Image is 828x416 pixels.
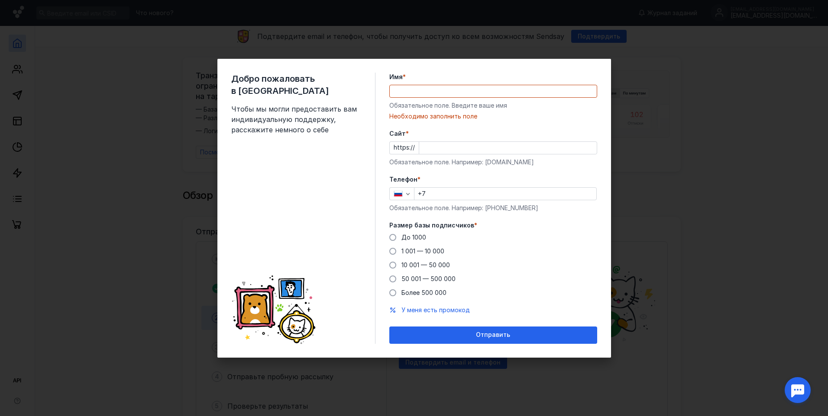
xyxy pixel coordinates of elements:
span: Чтобы мы могли предоставить вам индивидуальную поддержку, расскажите немного о себе [231,104,361,135]
button: Отправить [389,326,597,344]
div: Обязательное поле. Например: [DOMAIN_NAME] [389,158,597,166]
span: Добро пожаловать в [GEOGRAPHIC_DATA] [231,73,361,97]
span: Более 500 000 [401,289,446,296]
span: 1 001 — 10 000 [401,247,444,255]
div: Необходимо заполнить поле [389,112,597,121]
span: До 1000 [401,234,426,241]
span: У меня есть промокод [401,306,470,314]
span: Отправить [476,331,510,339]
span: Размер базы подписчиков [389,221,474,230]
div: Обязательное поле. Введите ваше имя [389,101,597,110]
div: Обязательное поле. Например: [PHONE_NUMBER] [389,204,597,212]
span: Cайт [389,129,406,138]
button: У меня есть промокод [401,306,470,314]
span: Имя [389,73,403,81]
span: Телефон [389,175,417,184]
span: 50 001 — 500 000 [401,275,456,282]
span: 10 001 — 50 000 [401,261,450,269]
